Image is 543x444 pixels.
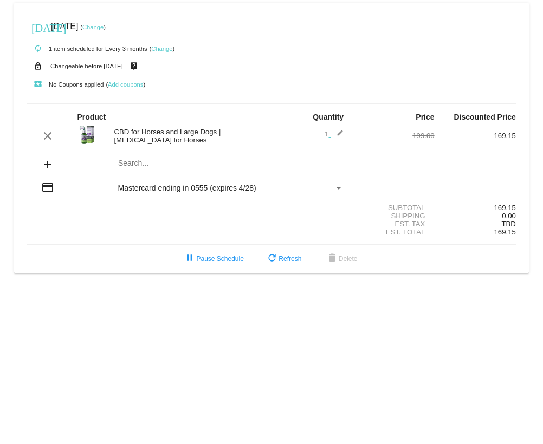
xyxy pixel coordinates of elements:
mat-icon: local_play [31,78,44,91]
small: ( ) [106,81,145,88]
a: Add coupons [108,81,143,88]
mat-icon: autorenew [31,42,44,55]
div: Shipping [353,212,434,220]
span: 0.00 [502,212,516,220]
div: Est. Total [353,228,434,236]
mat-icon: refresh [266,252,279,265]
div: Subtotal [353,204,434,212]
a: Change [82,24,104,30]
span: Mastercard ending in 0555 (expires 4/28) [118,184,256,192]
small: Changeable before [DATE] [50,63,123,69]
small: ( ) [150,45,175,52]
span: Refresh [266,255,301,263]
span: 1 [325,130,344,138]
span: TBD [501,220,515,228]
span: Delete [326,255,358,263]
button: Pause Schedule [174,249,252,269]
strong: Product [77,113,106,121]
mat-icon: pause [183,252,196,265]
mat-select: Payment Method [118,184,344,192]
small: ( ) [80,24,106,30]
button: Delete [317,249,366,269]
div: 199.00 [353,132,434,140]
mat-icon: live_help [127,59,140,73]
mat-icon: credit_card [41,181,54,194]
button: Refresh [257,249,310,269]
strong: Discounted Price [454,113,515,121]
mat-icon: lock_open [31,59,44,73]
mat-icon: [DATE] [31,21,44,34]
mat-icon: edit [331,129,344,142]
strong: Quantity [313,113,344,121]
mat-icon: delete [326,252,339,265]
small: No Coupons applied [27,81,104,88]
small: 1 item scheduled for Every 3 months [27,45,147,52]
mat-icon: clear [41,129,54,142]
div: CBD for Horses and Large Dogs | [MEDICAL_DATA] for Horses [108,128,271,144]
span: 169.15 [494,228,516,236]
div: 169.15 [435,204,516,212]
mat-icon: add [41,158,54,171]
input: Search... [118,159,344,168]
div: Est. Tax [353,220,434,228]
div: 169.15 [435,132,516,140]
strong: Price [416,113,434,121]
span: Pause Schedule [183,255,243,263]
img: olive-oil-5000mg-jpg.webp [77,124,99,146]
a: Change [151,45,172,52]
